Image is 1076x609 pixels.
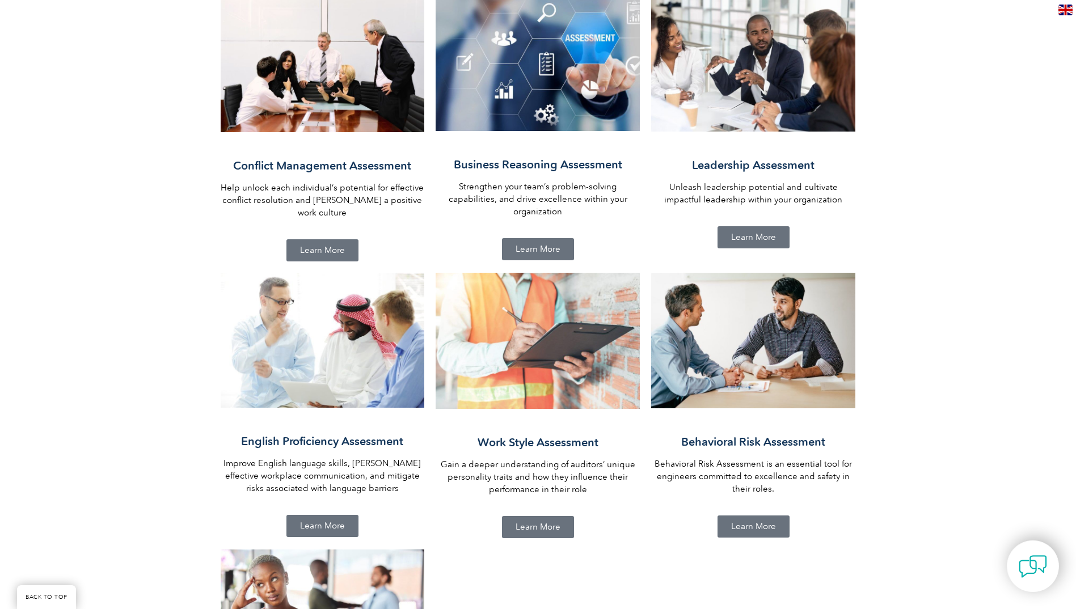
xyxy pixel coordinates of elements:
[1058,5,1073,15] img: en
[436,458,640,496] p: Gain a deeper understanding of auditors’ unique personality traits and how they influence their p...
[17,585,76,609] a: BACK TO TOP
[651,181,855,206] p: Unleash leadership potential and cultivate impactful leadership within your organization
[221,434,425,449] h3: English Proficiency Assessment
[436,158,640,172] h3: Business Reasoning Assessment
[502,238,574,260] a: Learn More
[221,181,425,219] p: Help unlock each individual’s potential for effective conflict resolution and [PERSON_NAME] a pos...
[651,458,855,495] p: Behavioral Risk Assessment is an essential tool for engineers committed to excellence and safety ...
[502,516,574,538] a: Learn More
[718,515,790,538] a: Learn More
[300,246,345,255] span: Learn More
[651,435,855,449] h3: Behavioral Risk Assessment
[221,457,425,494] p: Improve English language skills, [PERSON_NAME] effective workplace communication, and mitigate ri...
[516,523,560,531] span: Learn More
[651,273,855,408] img: behavioral risk assessment
[718,226,790,248] a: Learn More
[731,522,776,531] span: Learn More
[300,522,345,530] span: Learn More
[436,180,640,218] p: Strengthen your team’s problem-solving capabilities, and drive excellence within your organization
[1019,552,1047,581] img: contact-chat.png
[651,158,855,172] h3: Leadership Assessment
[516,245,560,253] span: Learn More
[286,239,358,261] a: Learn More
[436,435,640,450] h3: Work Style Assessment
[221,159,425,173] h3: Conflict Management Assessment
[286,515,358,537] a: Learn More
[221,273,425,408] img: multiculture
[731,233,776,242] span: Learn More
